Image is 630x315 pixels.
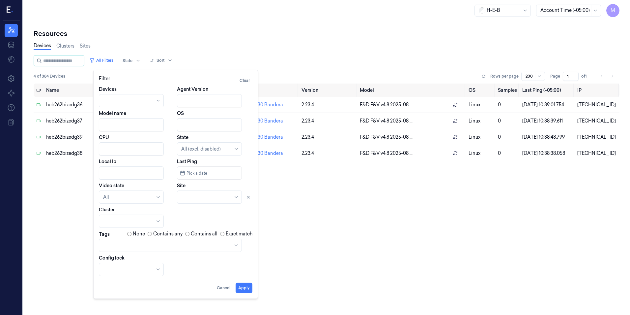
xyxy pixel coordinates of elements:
label: CPU [99,134,109,141]
th: IP [575,84,619,97]
div: [TECHNICAL_ID] [577,150,617,157]
th: OS [466,84,495,97]
label: Last Ping [177,158,197,165]
p: linux [469,118,493,124]
span: Pick a date [185,170,207,176]
div: 2.23.4 [301,134,355,141]
div: heb262bizedg38 [46,150,114,157]
label: None [133,230,145,237]
label: Cluster [99,206,115,213]
div: Filter [99,75,252,86]
label: Local Ip [99,158,116,165]
th: Name [43,84,117,97]
div: 0 [498,118,517,124]
th: Version [299,84,357,97]
span: F&D F&V v4.8 2025-08 ... [360,118,413,124]
div: 0 [498,150,517,157]
div: [DATE] 10:38:39.611 [522,118,572,124]
label: Video state [99,182,124,189]
span: F&D F&V v4.8 2025-08 ... [360,150,413,157]
div: [TECHNICAL_ID] [577,134,617,141]
label: Config lock [99,255,125,261]
p: linux [469,101,493,108]
label: Contains any [153,230,183,237]
a: Devices [34,42,51,50]
div: 0 [498,134,517,141]
label: Agent Version [177,86,208,92]
div: [TECHNICAL_ID] [577,101,617,108]
div: heb262bizedg37 [46,118,114,124]
label: Contains all [191,230,217,237]
div: 0 [498,101,517,108]
button: Apply [236,283,252,293]
div: [DATE] 10:38:48.799 [522,134,572,141]
div: 2.23.4 [301,101,355,108]
th: Site [226,84,299,97]
label: Site [177,182,186,189]
label: Devices [99,86,117,92]
button: All Filters [87,55,116,66]
p: Rows per page [490,73,519,79]
th: Model [357,84,466,97]
nav: pagination [597,72,617,81]
div: heb262bizedg36 [46,101,114,108]
label: Tags [99,232,110,236]
button: Cancel [214,283,233,293]
label: Model name [99,110,126,117]
div: 2.23.4 [301,150,355,157]
button: Pick a date [177,166,242,180]
span: 4 of 384 Devices [34,73,65,79]
span: of 1 [581,73,592,79]
a: Clusters [56,43,74,50]
a: Sites [80,43,91,50]
span: F&D F&V v4.8 2025-08 ... [360,134,413,141]
div: Resources [34,29,619,38]
span: Page [550,73,560,79]
button: M [606,4,619,17]
label: Exact match [226,230,252,237]
label: State [177,134,188,141]
button: Clear [237,75,252,86]
th: Samples [495,84,520,97]
p: linux [469,150,493,157]
div: [DATE] 10:39:01.754 [522,101,572,108]
div: heb262bizedg39 [46,134,114,141]
label: OS [177,110,184,117]
span: F&D F&V v4.8 2025-08 ... [360,101,413,108]
div: 2.23.4 [301,118,355,124]
th: Last Ping (-05:00) [520,84,575,97]
div: [TECHNICAL_ID] [577,118,617,124]
div: [DATE] 10:38:38.058 [522,150,572,157]
p: linux [469,134,493,141]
